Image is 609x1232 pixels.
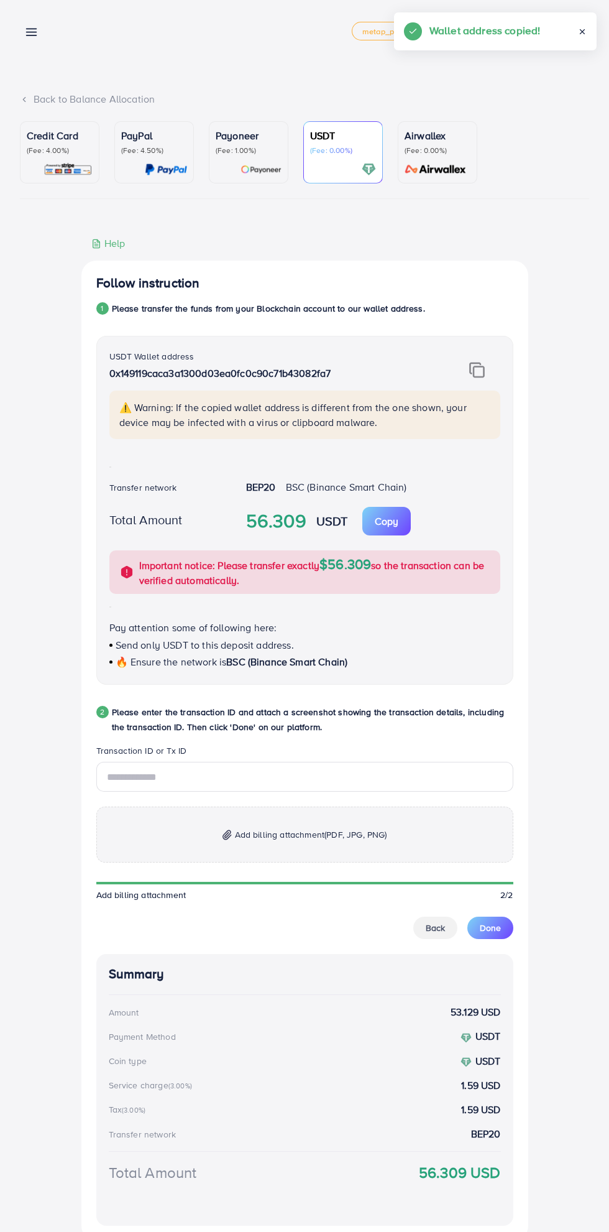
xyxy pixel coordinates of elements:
[240,162,282,177] img: card
[109,1055,147,1067] div: Coin type
[109,1031,176,1043] div: Payment Method
[352,22,451,40] a: metap_pakistan_002
[27,128,93,143] p: Credit Card
[119,400,493,430] p: ⚠️ Warning: If the copied wallet address is different from the one shown, your device may be infe...
[109,1162,197,1183] div: Total Amount
[109,511,183,529] label: Total Amount
[246,507,306,535] strong: 56.309
[461,1103,500,1117] strong: 1.59 USD
[362,27,440,35] span: metap_pakistan_002
[139,557,493,588] p: Important notice: Please transfer exactly so the transaction can be verified automatically.
[216,146,282,155] p: (Fee: 1.00%)
[461,1078,500,1093] strong: 1.59 USD
[43,162,93,177] img: card
[96,706,109,718] div: 2
[324,828,387,841] span: (PDF, JPG, PNG)
[119,565,134,580] img: alert
[109,1103,150,1116] div: Tax
[460,1032,472,1044] img: coin
[429,22,541,39] h5: Wallet address copied!
[286,480,407,494] span: BSC (Binance Smart Chain)
[426,922,445,934] span: Back
[375,514,398,529] p: Copy
[112,301,425,316] p: Please transfer the funds from your Blockchain account to our wallet address.
[91,236,126,251] div: Help
[96,276,200,291] h4: Follow instruction
[96,744,513,762] legend: Transaction ID or Tx ID
[480,922,501,934] span: Done
[246,480,276,494] strong: BEP20
[121,146,187,155] p: (Fee: 4.50%)
[500,889,513,901] span: 2/2
[109,350,195,363] label: USDT Wallet address
[109,620,500,635] p: Pay attention some of following here:
[116,655,227,669] span: 🔥 Ensure the network is
[168,1081,192,1091] small: (3.00%)
[122,1105,145,1115] small: (3.00%)
[475,1054,501,1068] strong: USDT
[96,302,109,315] div: 1
[109,1079,196,1091] div: Service charge
[109,966,501,982] h4: Summary
[109,366,432,381] p: 0x149119caca3a1300d03ea0fc0c90c71b43082fa7
[413,917,457,939] button: Back
[556,1176,600,1223] iframe: Chat
[419,1162,501,1183] strong: 56.309 USD
[109,1006,139,1019] div: Amount
[319,554,371,573] span: $56.309
[451,1005,501,1019] strong: 53.129 USD
[467,917,513,939] button: Done
[222,830,232,840] img: img
[460,1057,472,1068] img: coin
[469,362,485,378] img: img
[235,827,387,842] span: Add billing attachment
[109,637,500,652] p: Send only USDT to this deposit address.
[401,162,470,177] img: card
[145,162,187,177] img: card
[20,92,589,106] div: Back to Balance Allocation
[471,1127,501,1141] strong: BEP20
[362,507,411,535] button: Copy
[109,481,177,494] label: Transfer network
[216,128,282,143] p: Payoneer
[112,705,513,734] p: Please enter the transaction ID and attach a screenshot showing the transaction details, includin...
[405,146,470,155] p: (Fee: 0.00%)
[310,146,376,155] p: (Fee: 0.00%)
[310,128,376,143] p: USDT
[96,889,186,901] span: Add billing attachment
[121,128,187,143] p: PayPal
[405,128,470,143] p: Airwallex
[362,162,376,177] img: card
[226,655,347,669] span: BSC (Binance Smart Chain)
[316,512,348,530] strong: USDT
[27,146,93,155] p: (Fee: 4.00%)
[109,1128,176,1141] div: Transfer network
[475,1029,501,1043] strong: USDT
